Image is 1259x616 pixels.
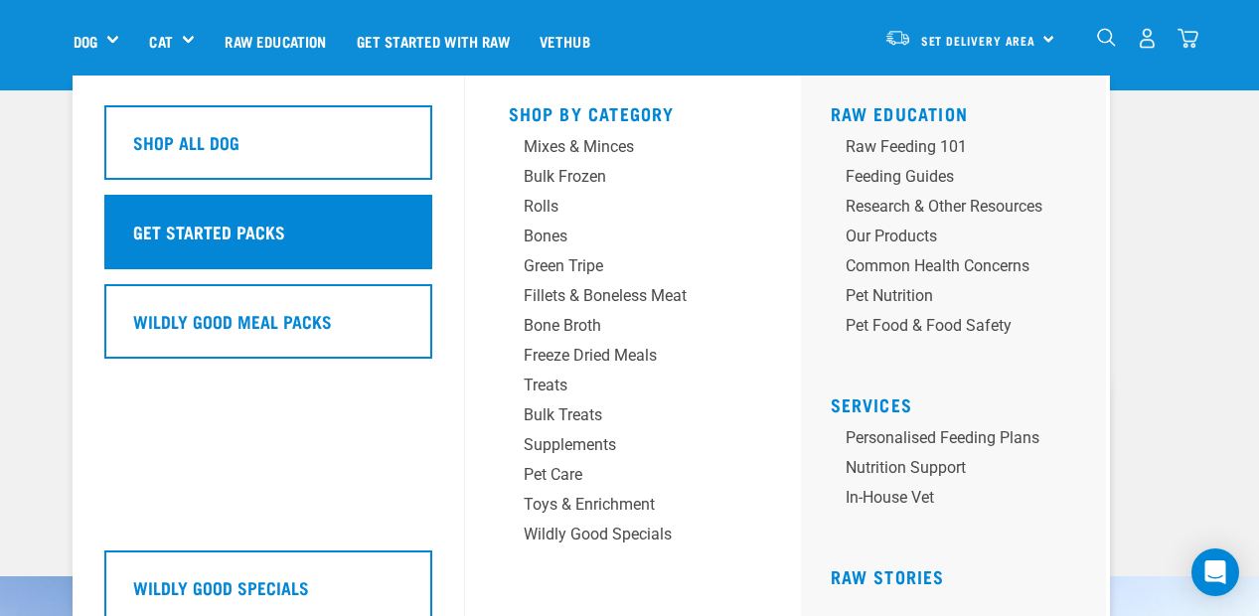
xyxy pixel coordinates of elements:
a: In-house vet [831,486,1090,516]
a: Raw Feeding 101 [831,135,1090,165]
div: Feeding Guides [846,165,1042,189]
div: Green Tripe [524,254,709,278]
a: Rolls [509,195,757,225]
div: Research & Other Resources [846,195,1042,219]
div: Wildly Good Specials [524,523,709,546]
div: Bulk Frozen [524,165,709,189]
a: Cat [149,30,172,53]
a: Shop All Dog [104,105,432,195]
a: Mixes & Minces [509,135,757,165]
a: Nutrition Support [831,456,1090,486]
div: Pet Care [524,463,709,487]
a: Our Products [831,225,1090,254]
div: Common Health Concerns [846,254,1042,278]
div: Rolls [524,195,709,219]
img: user.png [1137,28,1158,49]
a: Feeding Guides [831,165,1090,195]
div: Freeze Dried Meals [524,344,709,368]
a: Pet Care [509,463,757,493]
div: Treats [524,374,709,397]
a: Raw Stories [831,571,945,581]
div: Open Intercom Messenger [1191,548,1239,596]
a: Raw Education [831,108,969,118]
a: Raw Education [210,1,341,80]
a: Personalised Feeding Plans [831,426,1090,456]
a: Freeze Dried Meals [509,344,757,374]
a: Get started with Raw [342,1,525,80]
img: van-moving.png [884,29,911,47]
span: Set Delivery Area [921,37,1036,44]
div: Our Products [846,225,1042,248]
a: Research & Other Resources [831,195,1090,225]
div: Supplements [524,433,709,457]
div: Pet Nutrition [846,284,1042,308]
h5: Wildly Good Meal Packs [133,308,332,334]
a: Bone Broth [509,314,757,344]
a: Bulk Treats [509,403,757,433]
h5: Shop All Dog [133,129,239,155]
a: Vethub [525,1,605,80]
h5: Wildly Good Specials [133,574,309,600]
div: Raw Feeding 101 [846,135,1042,159]
a: Bulk Frozen [509,165,757,195]
a: Supplements [509,433,757,463]
div: Fillets & Boneless Meat [524,284,709,308]
a: Toys & Enrichment [509,493,757,523]
a: Pet Food & Food Safety [831,314,1090,344]
a: Treats [509,374,757,403]
div: Mixes & Minces [524,135,709,159]
a: Pet Nutrition [831,284,1090,314]
h5: Get Started Packs [133,219,285,244]
img: home-icon-1@2x.png [1097,28,1116,47]
a: Wildly Good Specials [509,523,757,552]
div: Pet Food & Food Safety [846,314,1042,338]
h5: Services [831,394,1090,410]
div: Bone Broth [524,314,709,338]
a: Dog [74,30,97,53]
div: Toys & Enrichment [524,493,709,517]
div: Bones [524,225,709,248]
a: Wildly Good Meal Packs [104,284,432,374]
a: Common Health Concerns [831,254,1090,284]
div: Bulk Treats [524,403,709,427]
a: Get Started Packs [104,195,432,284]
a: Fillets & Boneless Meat [509,284,757,314]
a: Bones [509,225,757,254]
img: home-icon@2x.png [1178,28,1198,49]
a: Green Tripe [509,254,757,284]
h5: Shop By Category [509,103,757,119]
